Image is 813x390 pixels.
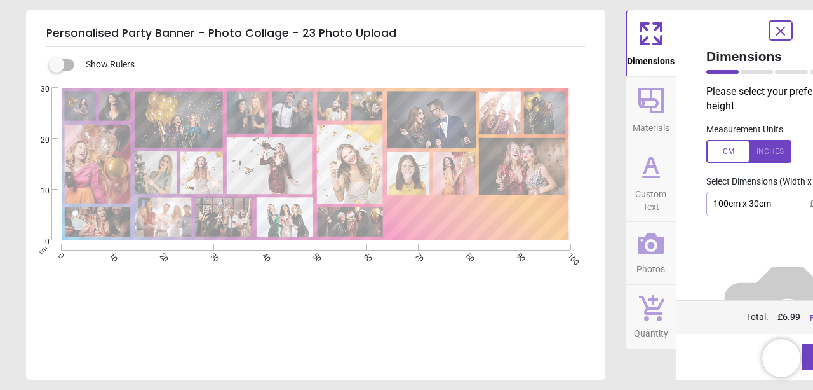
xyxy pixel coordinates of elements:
[706,123,783,136] label: Measurement Units
[762,339,800,377] iframe: Brevo live chat
[25,237,50,247] span: 0
[25,135,50,146] span: 20
[777,311,800,324] span: £
[626,143,676,221] button: Custom Text
[627,49,675,68] span: Dimensions
[783,312,800,322] span: 6.99
[25,186,50,197] span: 10
[633,116,669,135] span: Materials
[626,10,676,76] button: Dimensions
[626,77,676,143] button: Materials
[25,84,50,95] span: 30
[626,285,676,349] button: Quantity
[636,257,665,276] span: Photos
[627,182,675,213] span: Custom Text
[634,321,668,340] span: Quantity
[626,222,676,284] button: Photos
[57,57,605,73] div: Show Rulers
[46,20,585,47] h5: Personalised Party Banner - Photo Collage - 23 Photo Upload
